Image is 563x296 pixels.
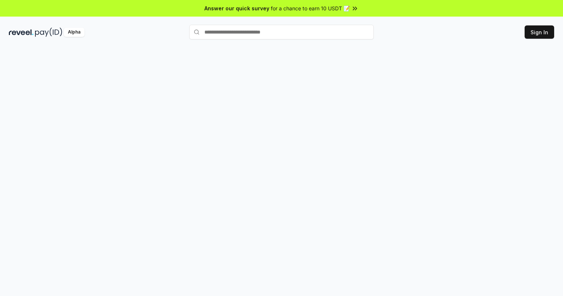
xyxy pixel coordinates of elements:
img: reveel_dark [9,28,34,37]
span: for a chance to earn 10 USDT 📝 [271,4,350,12]
button: Sign In [525,25,554,39]
span: Answer our quick survey [204,4,269,12]
div: Alpha [64,28,84,37]
img: pay_id [35,28,62,37]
